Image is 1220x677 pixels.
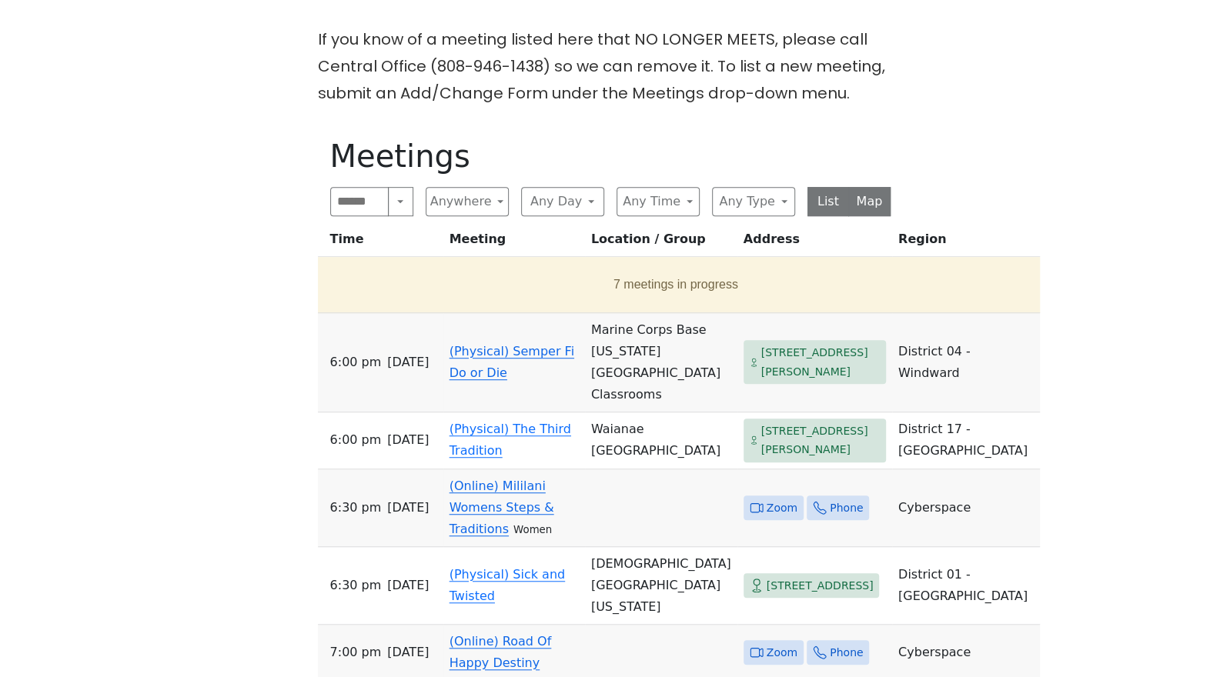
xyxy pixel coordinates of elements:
[450,567,566,603] a: (Physical) Sick and Twisted
[767,499,797,518] span: Zoom
[324,263,1028,306] button: 7 meetings in progress
[318,26,903,107] p: If you know of a meeting listed here that NO LONGER MEETS, please call Central Office (808-946-14...
[830,499,863,518] span: Phone
[387,642,429,663] span: [DATE]
[521,187,604,216] button: Any Day
[617,187,700,216] button: Any Time
[585,412,737,469] td: Waianae [GEOGRAPHIC_DATA]
[848,187,891,216] button: Map
[761,343,880,381] span: [STREET_ADDRESS][PERSON_NAME]
[450,344,574,380] a: (Physical) Semper Fi Do or Die
[330,642,382,663] span: 7:00 PM
[892,313,1040,412] td: District 04 - Windward
[330,352,382,373] span: 6:00 PM
[767,643,797,662] span: Zoom
[585,228,737,257] th: Location / Group
[443,228,585,257] th: Meeting
[387,429,429,451] span: [DATE]
[330,138,891,175] h1: Meetings
[450,479,554,536] a: (Online) Mililani Womens Steps & Traditions
[387,497,429,519] span: [DATE]
[387,352,429,373] span: [DATE]
[712,187,795,216] button: Any Type
[426,187,509,216] button: Anywhere
[761,422,880,459] span: [STREET_ADDRESS][PERSON_NAME]
[450,422,571,458] a: (Physical) The Third Tradition
[330,187,389,216] input: Search
[585,547,737,625] td: [DEMOGRAPHIC_DATA][GEOGRAPHIC_DATA][US_STATE]
[767,576,874,595] span: [STREET_ADDRESS]
[450,634,552,670] a: (Online) Road Of Happy Destiny
[330,575,382,596] span: 6:30 PM
[388,187,413,216] button: Search
[830,643,863,662] span: Phone
[585,313,737,412] td: Marine Corps Base [US_STATE][GEOGRAPHIC_DATA] Classrooms
[387,575,429,596] span: [DATE]
[330,497,382,519] span: 6:30 PM
[318,228,443,257] th: Time
[892,469,1040,547] td: Cyberspace
[737,228,892,257] th: Address
[892,228,1040,257] th: Region
[892,547,1040,625] td: District 01 - [GEOGRAPHIC_DATA]
[513,524,552,535] small: Women
[330,429,382,451] span: 6:00 PM
[892,412,1040,469] td: District 17 - [GEOGRAPHIC_DATA]
[807,187,850,216] button: List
